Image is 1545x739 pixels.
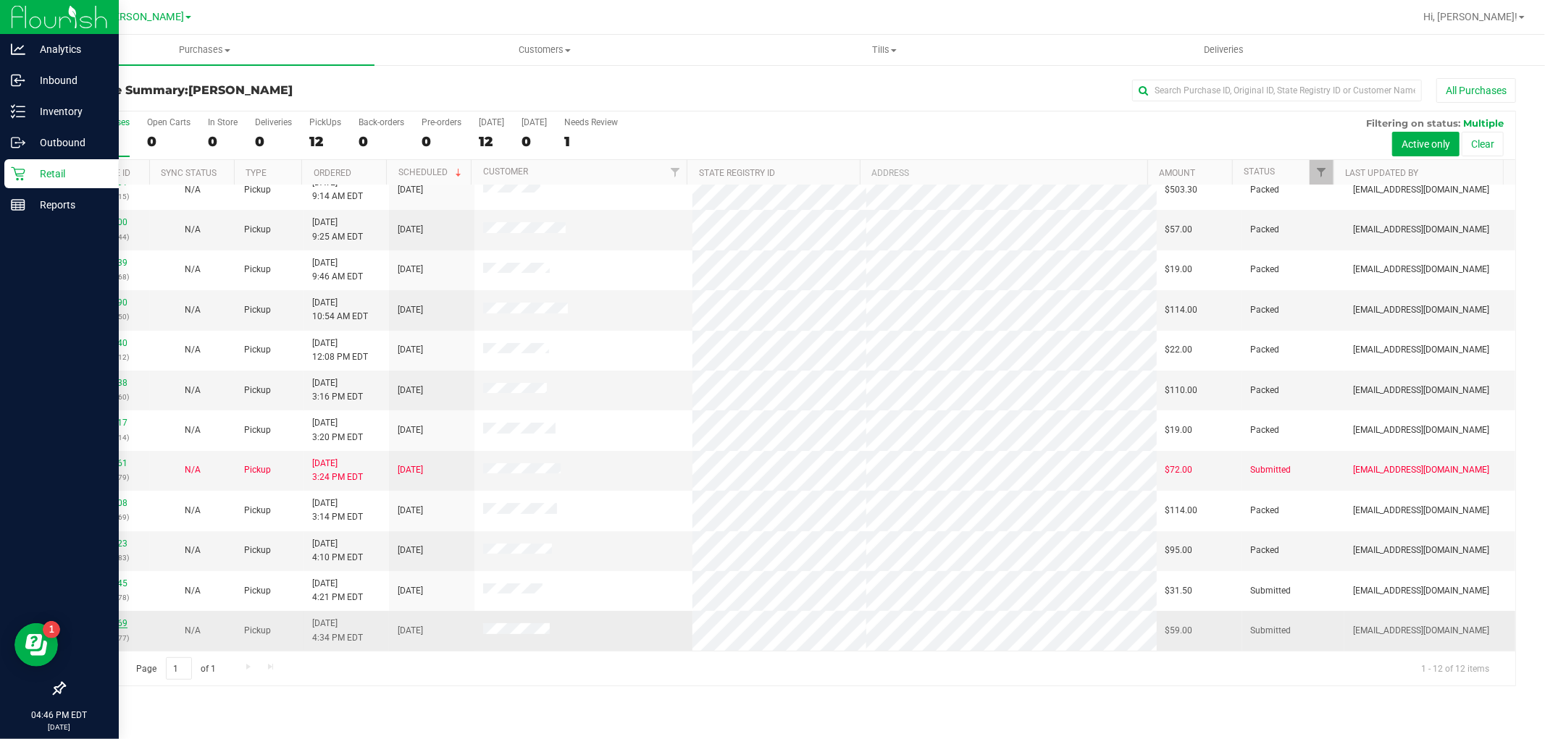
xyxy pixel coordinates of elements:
span: Packed [1251,384,1280,397]
span: [DATE] [398,423,423,437]
span: Pickup [244,343,271,357]
span: Not Applicable [185,385,201,395]
div: [DATE] [522,117,547,127]
button: N/A [185,423,201,437]
span: Packed [1251,423,1280,437]
p: Analytics [25,41,112,58]
span: $95.00 [1165,544,1193,557]
div: Needs Review [564,117,618,127]
span: [PERSON_NAME] [188,83,293,97]
div: Open Carts [147,117,190,127]
span: [DATE] 3:14 PM EDT [312,497,363,524]
span: Not Applicable [185,224,201,235]
span: [DATE] 10:54 AM EDT [312,296,368,324]
span: [DATE] [398,463,423,477]
span: Hi, [PERSON_NAME]! [1423,11,1517,22]
div: 0 [147,133,190,150]
a: Tills [714,35,1054,65]
button: N/A [185,223,201,237]
div: In Store [208,117,238,127]
inline-svg: Retail [11,166,25,181]
div: 0 [255,133,292,150]
p: Inventory [25,103,112,120]
span: Pickup [244,223,271,237]
span: [DATE] 9:14 AM EDT [312,176,363,203]
span: [EMAIL_ADDRESS][DOMAIN_NAME] [1353,263,1489,276]
p: [DATE] [7,722,112,732]
span: Pickup [244,423,271,437]
span: Multiple [1463,117,1504,129]
a: Filter [1310,160,1333,185]
span: [DATE] [398,263,423,276]
span: $19.00 [1165,263,1193,276]
inline-svg: Analytics [11,42,25,56]
button: N/A [185,263,201,276]
a: Deliveries [1054,35,1394,65]
span: $19.00 [1165,423,1193,437]
span: [DATE] [398,504,423,518]
span: [DATE] [398,544,423,557]
div: 0 [522,133,547,150]
p: Inbound [25,72,112,89]
a: Customers [374,35,714,65]
a: 12025308 [87,498,127,508]
span: Pickup [244,263,271,276]
span: [DATE] [398,384,423,397]
a: Purchases [35,35,374,65]
span: [DATE] 4:34 PM EDT [312,617,363,644]
span: Not Applicable [185,264,201,274]
span: Customers [375,43,713,56]
a: Amount [1159,168,1195,178]
a: 12022739 [87,258,127,268]
span: [DATE] 3:20 PM EDT [312,416,363,444]
span: [PERSON_NAME] [104,11,184,23]
a: Last Updated By [1346,168,1419,178]
span: Pickup [244,584,271,598]
span: $57.00 [1165,223,1193,237]
a: 12024738 [87,378,127,388]
span: [DATE] [398,223,423,237]
span: [DATE] [398,584,423,598]
a: Type [246,168,267,178]
span: [DATE] 9:46 AM EDT [312,256,363,284]
span: Tills [715,43,1053,56]
button: N/A [185,183,201,197]
a: State Registry ID [699,168,775,178]
button: N/A [185,624,201,638]
span: Pickup [244,624,271,638]
span: Not Applicable [185,465,201,475]
span: $59.00 [1165,624,1193,638]
div: 1 [564,133,618,150]
span: Not Applicable [185,345,201,355]
button: Clear [1462,132,1504,156]
div: 0 [208,133,238,150]
div: Deliveries [255,117,292,127]
span: [DATE] 4:10 PM EDT [312,537,363,565]
span: Packed [1251,303,1280,317]
a: Scheduled [398,167,464,177]
span: Packed [1251,183,1280,197]
div: 0 [359,133,404,150]
span: [DATE] [398,343,423,357]
span: Packed [1251,504,1280,518]
a: Filter [663,160,687,185]
a: 12024140 [87,338,127,348]
span: [EMAIL_ADDRESS][DOMAIN_NAME] [1353,384,1489,397]
iframe: Resource center [14,623,58,667]
span: [DATE] 9:25 AM EDT [312,216,363,243]
input: 1 [166,657,192,680]
button: N/A [185,504,201,518]
span: Pickup [244,463,271,477]
inline-svg: Reports [11,198,25,212]
span: Submitted [1251,624,1291,638]
span: [DATE] 3:24 PM EDT [312,457,363,484]
span: Not Applicable [185,185,201,195]
span: Submitted [1251,584,1291,598]
span: Not Applicable [185,625,201,635]
div: [DATE] [479,117,504,127]
div: Back-orders [359,117,404,127]
span: [EMAIL_ADDRESS][DOMAIN_NAME] [1353,504,1489,518]
span: Pickup [244,303,271,317]
div: 12 [479,133,504,150]
a: Status [1244,166,1275,177]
